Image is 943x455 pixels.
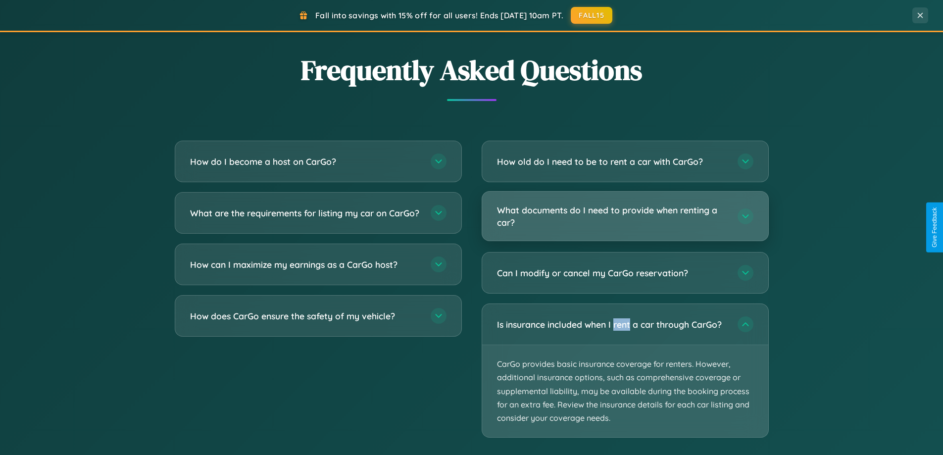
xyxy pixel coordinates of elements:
[497,155,728,168] h3: How old do I need to be to rent a car with CarGo?
[931,207,938,248] div: Give Feedback
[315,10,563,20] span: Fall into savings with 15% off for all users! Ends [DATE] 10am PT.
[190,207,421,219] h3: What are the requirements for listing my car on CarGo?
[190,258,421,271] h3: How can I maximize my earnings as a CarGo host?
[175,51,769,89] h2: Frequently Asked Questions
[190,155,421,168] h3: How do I become a host on CarGo?
[497,318,728,331] h3: Is insurance included when I rent a car through CarGo?
[497,204,728,228] h3: What documents do I need to provide when renting a car?
[482,345,768,437] p: CarGo provides basic insurance coverage for renters. However, additional insurance options, such ...
[190,310,421,322] h3: How does CarGo ensure the safety of my vehicle?
[571,7,612,24] button: FALL15
[497,267,728,279] h3: Can I modify or cancel my CarGo reservation?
